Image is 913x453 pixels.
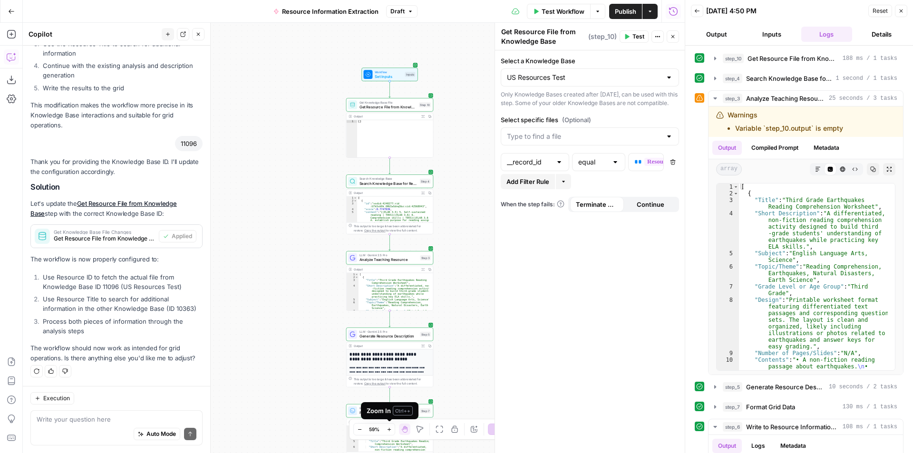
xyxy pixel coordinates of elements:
div: Inputs [405,72,415,77]
span: Resource Information Extraction [282,7,379,16]
div: 3 [717,197,739,210]
span: Search Knowledge Base [359,176,418,181]
span: Ctrl+ + [393,406,413,415]
li: Variable `step_10.output` is empty [735,124,843,133]
span: Search Knowledge Base for Resource [746,74,832,83]
button: Output [712,141,742,155]
button: Inputs [746,27,797,42]
span: step_10 [723,54,744,63]
button: Execution [30,392,74,405]
span: Add Filter Rule [506,177,549,186]
div: WorkflowSet InputsInputs [346,67,433,81]
button: Reset [868,5,892,17]
li: Use Resource ID to fetch the actual file from Knowledge Base ID 11096 (US Resources Test) [40,272,203,291]
div: 1 [717,183,739,190]
button: 1 second / 1 tasks [709,71,903,86]
span: Terminate Workflow [576,200,618,209]
span: Reset [873,7,888,15]
span: Toggle code folding, rows 1 through 19 [355,273,359,276]
span: Copy the output [364,382,386,385]
button: Test [620,30,649,43]
div: 7 [717,283,739,297]
div: This output is too large & has been abbreviated for review. to view the full content. [354,377,431,386]
span: Copy the output [364,229,386,232]
span: Toggle code folding, rows 2 through 18 [355,276,359,279]
button: Resource Information Extraction [268,4,384,19]
div: 6 [346,301,358,309]
div: 4 [717,210,739,250]
span: Toggle code folding, rows 1 through 19 [733,183,738,190]
li: Continue with the existing analysis and description generation [40,61,203,80]
span: Get Resource File from Knowledge Base [748,54,839,63]
div: 5 [346,299,358,301]
button: Output [691,27,742,42]
span: Auto Mode [146,430,176,438]
span: step_3 [723,94,742,103]
div: Search Knowledge BaseSearch Knowledge Base for ResourceStep 4Output[ { "id":"vsdid:4240277:rid :U... [346,174,433,234]
button: Logs [746,439,771,453]
textarea: Get Resource File from Knowledge Base [501,27,586,46]
div: 4 [346,208,357,211]
span: Draft [390,7,405,16]
div: 2 [717,190,739,197]
span: Publish [615,7,636,16]
span: (Optional) [562,115,591,125]
a: When the step fails: [501,200,564,209]
button: 10 seconds / 2 tasks [709,379,903,395]
div: 2 [346,276,358,279]
span: Toggle code folding, rows 2 through 18 [733,190,738,197]
button: Compiled Prompt [746,141,804,155]
span: Execution [43,394,70,403]
span: LLM · Gemini 2.5 Pro [359,329,418,334]
span: ( step_10 ) [588,32,617,41]
span: Toggle code folding, rows 2 through 6 [354,199,357,202]
span: Toggle code folding, rows 1 through 7 [354,196,357,199]
div: 2 [346,199,357,202]
div: Output [354,344,418,348]
span: 59% [369,425,379,433]
span: step_6 [723,422,742,432]
button: Publish [609,4,642,19]
span: Continue [637,200,664,209]
div: 6 [717,263,739,283]
span: step_4 [723,74,742,83]
div: 2 [346,429,358,434]
button: Metadata [808,141,845,155]
div: This output is too large & has been abbreviated for review. to view the full content. [354,224,431,233]
button: Details [856,27,907,42]
div: 5 [717,250,739,263]
span: Format Grid Data [359,410,418,415]
span: Run Code · JavaScript [359,406,418,410]
g: Edge from step_3 to step_5 [389,311,391,327]
button: 130 ms / 1 tasks [709,399,903,414]
li: Write the results to the grid [40,83,203,93]
div: 25 seconds / 3 tasks [709,106,903,375]
span: Search Knowledge Base for Resource [359,181,418,186]
div: Copilot [29,29,159,39]
div: Step 7 [420,408,430,414]
div: Step 5 [420,332,430,337]
p: The workflow is now properly configured to: [30,254,203,264]
div: 3 [346,279,358,284]
input: __record_id [507,157,552,167]
p: Let's update the step with the correct Knowledge Base ID: [30,199,203,219]
div: Only Knowledge Bases created after [DATE], can be used with this step. Some of your older Knowled... [501,90,679,107]
div: 11096 [175,136,203,151]
input: equal [578,157,608,167]
div: Step 4 [420,179,431,184]
div: 4 [346,284,358,299]
span: Test Workflow [542,7,584,16]
li: Use the Resource Title to search for additional information [40,39,203,58]
span: Get Resource File from Knowledge Base [359,104,417,110]
div: Output [354,191,418,195]
div: 10 [717,357,739,423]
span: Write to Resource Information Grid [746,422,839,432]
p: The workflow should now work as intended for grid operations. Is there anything else you'd like m... [30,343,203,363]
div: 1 [346,120,357,123]
span: 108 ms / 1 tasks [843,423,897,431]
div: 1 [346,196,357,199]
button: Continue [624,197,678,212]
div: Step 10 [419,102,431,107]
span: 130 ms / 1 tasks [843,403,897,411]
g: Edge from start to step_10 [389,81,391,97]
